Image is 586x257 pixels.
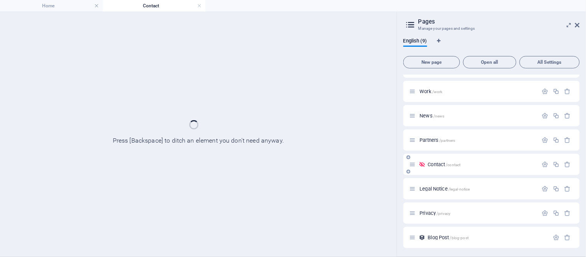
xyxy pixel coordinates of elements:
[426,235,549,240] div: Blog Post/blog-post
[446,163,461,167] span: /contact
[418,25,564,32] h3: Manage your pages and settings
[553,112,560,119] div: Duplicate
[420,210,451,216] span: Click to open page
[467,60,513,65] span: Open all
[565,210,571,216] div: Remove
[520,56,580,68] button: All Settings
[420,89,443,94] span: Click to open page
[418,138,538,143] div: Partners/partners
[437,211,451,216] span: /privacy
[565,234,571,241] div: Remove
[553,186,560,192] div: Duplicate
[449,187,470,191] span: /legal-notice
[426,162,538,167] div: Contact/contact
[542,88,549,95] div: Settings
[403,38,580,53] div: Language Tabs
[553,88,560,95] div: Duplicate
[103,2,206,10] h4: Contact
[542,210,549,216] div: Settings
[420,137,455,143] span: Click to open page
[450,236,469,240] span: /blog-post
[418,186,538,191] div: Legal Notice/legal-notice
[440,138,455,143] span: /partners
[542,137,549,143] div: Settings
[565,137,571,143] div: Remove
[428,162,461,167] span: Contact
[463,56,516,68] button: Open all
[565,112,571,119] div: Remove
[403,56,460,68] button: New page
[553,137,560,143] div: Duplicate
[420,186,470,192] span: Legal Notice
[565,186,571,192] div: Remove
[434,114,445,118] span: /news
[433,90,443,94] span: /work
[542,186,549,192] div: Settings
[419,234,426,241] div: This layout is used as a template for all items (e.g. a blog post) of this collection. The conten...
[523,60,576,65] span: All Settings
[418,113,538,118] div: News/news
[420,113,445,119] span: Click to open page
[553,210,560,216] div: Duplicate
[403,36,427,47] span: English (9)
[418,89,538,94] div: Work/work
[418,211,538,216] div: Privacy/privacy
[542,161,549,168] div: Settings
[565,161,571,168] div: Remove
[542,112,549,119] div: Settings
[565,88,571,95] div: Remove
[428,235,469,240] span: Click to open page
[553,161,560,168] div: Duplicate
[553,234,560,241] div: Settings
[418,18,580,25] h2: Pages
[407,60,457,65] span: New page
